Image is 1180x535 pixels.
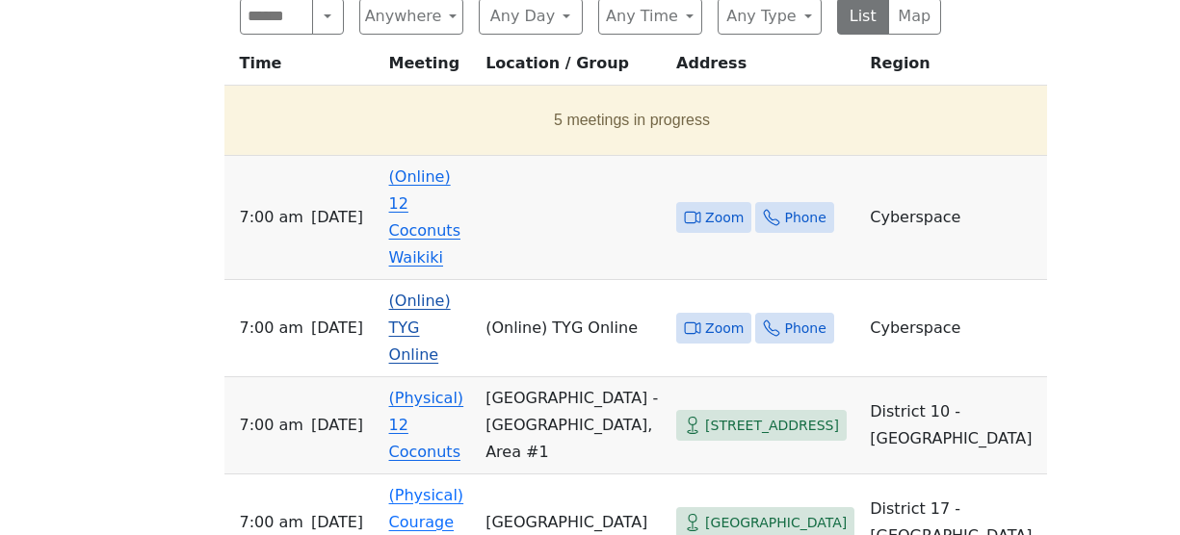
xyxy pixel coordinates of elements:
td: District 10 - [GEOGRAPHIC_DATA] [862,377,1047,474]
a: (Physical) 12 Coconuts [389,389,464,461]
td: [GEOGRAPHIC_DATA] - [GEOGRAPHIC_DATA], Area #1 [478,377,669,474]
a: (Online) TYG Online [389,292,451,364]
td: (Online) TYG Online [478,280,669,377]
span: [DATE] [311,315,363,342]
span: Phone [784,206,826,230]
td: Cyberspace [862,280,1047,377]
span: Zoom [705,317,744,341]
th: Region [862,50,1047,86]
span: [GEOGRAPHIC_DATA] [705,511,847,535]
a: (Online) 12 Coconuts Waikiki [389,167,460,267]
span: 7:00 AM [240,412,303,439]
span: 7:00 AM [240,315,303,342]
th: Time [224,50,381,86]
th: Address [669,50,862,86]
span: [STREET_ADDRESS] [705,414,839,438]
button: 5 meetings in progress [232,93,1033,147]
span: Zoom [705,206,744,230]
td: Cyberspace [862,156,1047,280]
span: Phone [784,317,826,341]
span: 7:00 AM [240,204,303,231]
th: Meeting [381,50,479,86]
th: Location / Group [478,50,669,86]
span: [DATE] [311,204,363,231]
span: [DATE] [311,412,363,439]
